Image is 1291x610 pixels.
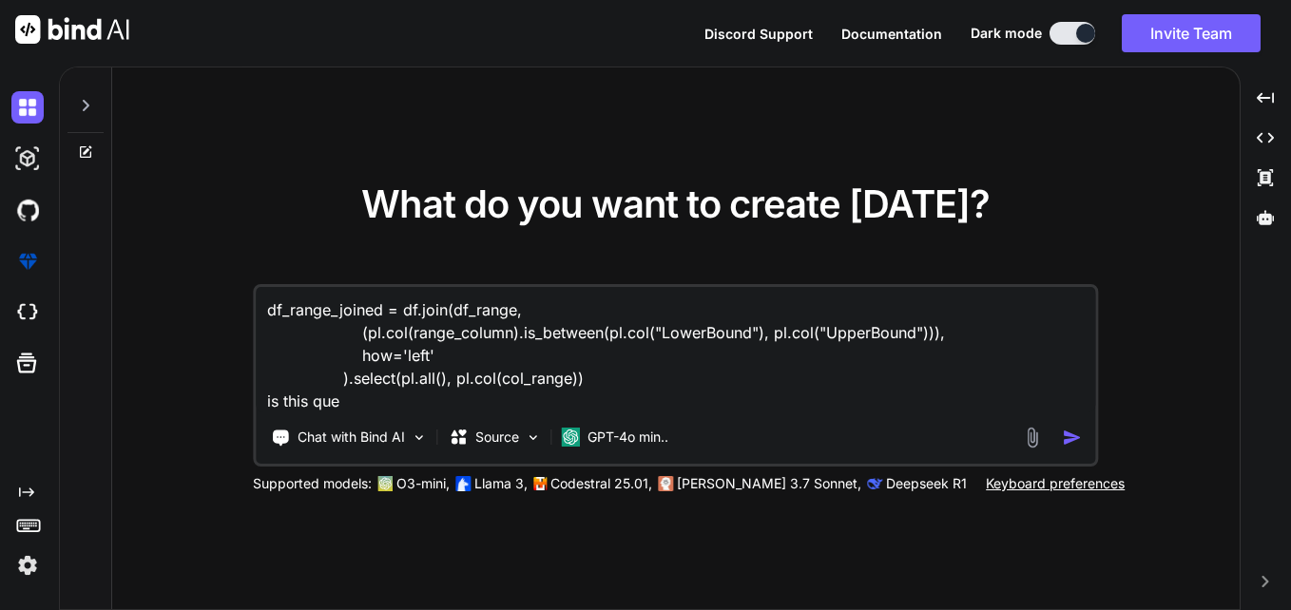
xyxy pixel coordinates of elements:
[377,476,393,491] img: GPT-4
[986,474,1125,493] p: Keyboard preferences
[11,245,44,277] img: premium
[475,428,519,447] p: Source
[256,287,1095,412] textarea: df_range_joined = df.join(df_range, (pl.col(range_column).is_between(pl.col("LowerBound"), pl.col...
[11,143,44,175] img: darkAi-studio
[361,181,990,227] span: What do you want to create [DATE]?
[677,474,861,493] p: [PERSON_NAME] 3.7 Sonnet,
[588,428,668,447] p: GPT-4o min..
[11,296,44,329] img: cloudideIcon
[841,26,942,42] span: Documentation
[11,91,44,124] img: darkChat
[455,476,471,491] img: Llama2
[704,24,813,44] button: Discord Support
[11,549,44,581] img: settings
[253,474,372,493] p: Supported models:
[1022,427,1044,448] img: attachment
[841,24,942,44] button: Documentation
[525,429,541,446] img: Pick Models
[867,476,882,491] img: claude
[704,26,813,42] span: Discord Support
[658,476,673,491] img: claude
[886,474,967,493] p: Deepseek R1
[1063,428,1083,448] img: icon
[474,474,528,493] p: Llama 3,
[396,474,450,493] p: O3-mini,
[561,428,580,447] img: GPT-4o mini
[1122,14,1261,52] button: Invite Team
[11,194,44,226] img: githubDark
[411,429,427,446] img: Pick Tools
[298,428,405,447] p: Chat with Bind AI
[550,474,652,493] p: Codestral 25.01,
[971,24,1042,43] span: Dark mode
[15,15,129,44] img: Bind AI
[533,477,547,490] img: Mistral-AI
